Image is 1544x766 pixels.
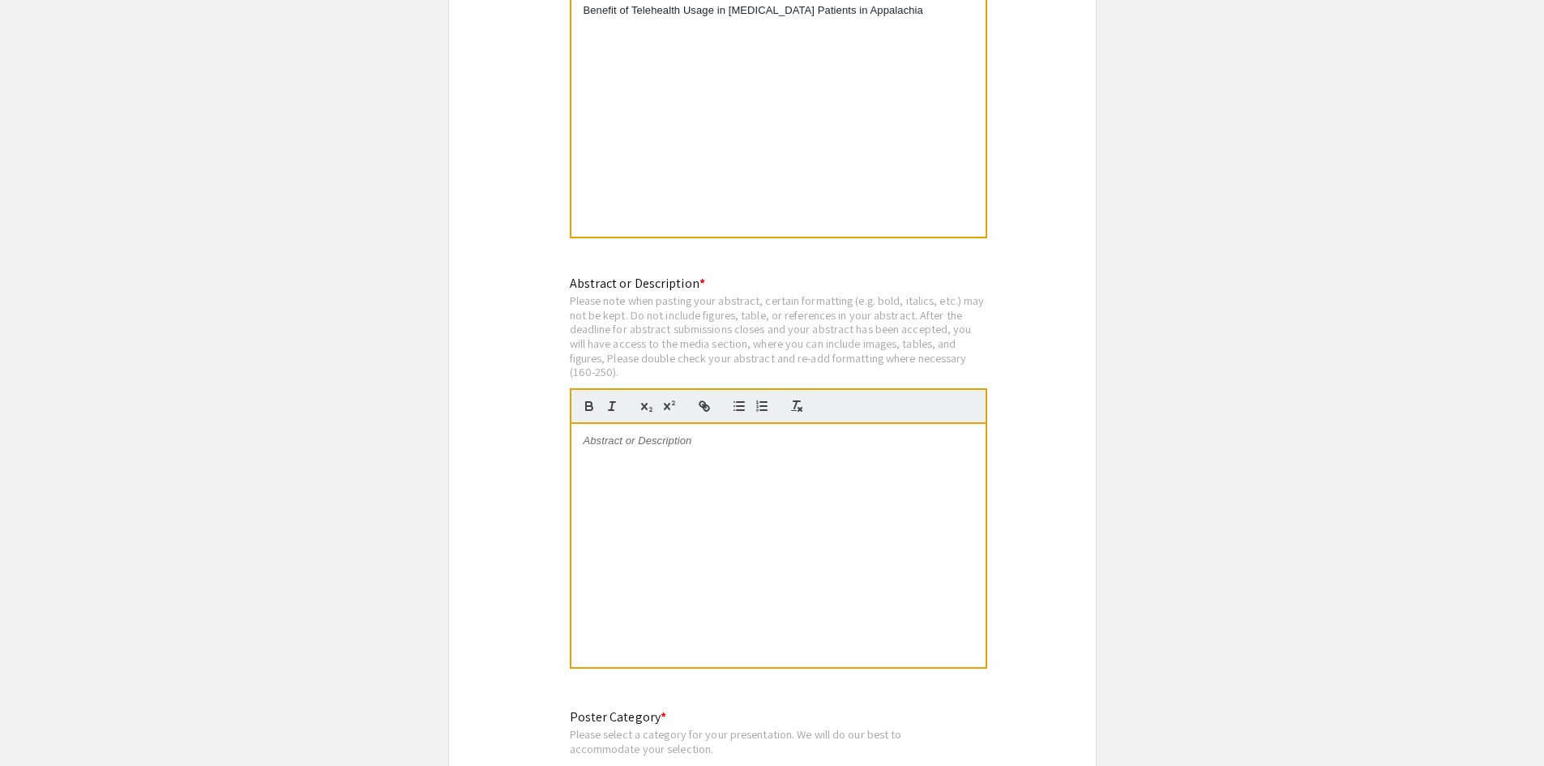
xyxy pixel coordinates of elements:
[570,727,949,755] div: Please select a category for your presentation. We will do our best to accommodate your selection.
[584,3,973,18] p: Benefit of Telehealth Usage in [MEDICAL_DATA] Patients in Appalachia
[570,293,987,379] div: Please note when pasting your abstract, certain formatting (e.g. bold, italics, etc.) may not be ...
[12,693,69,754] iframe: Chat
[570,275,705,292] mat-label: Abstract or Description
[570,708,667,725] mat-label: Poster Category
